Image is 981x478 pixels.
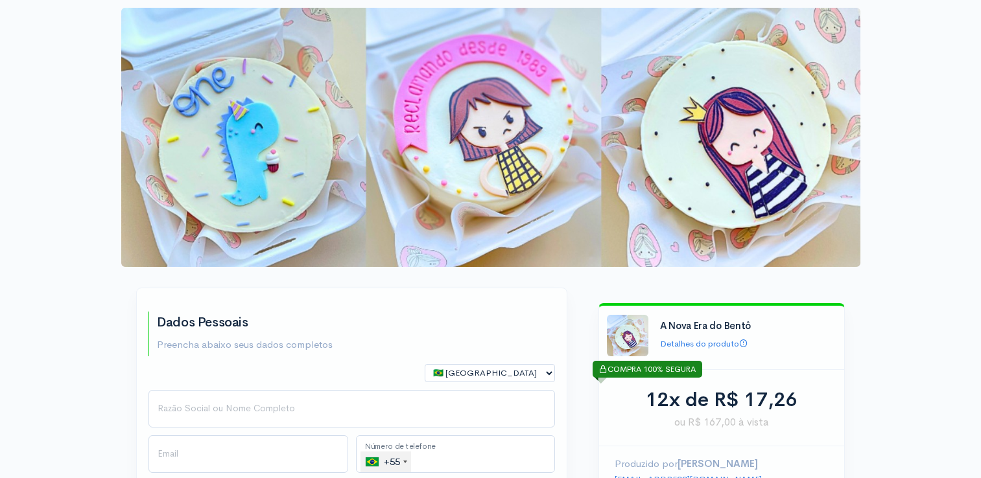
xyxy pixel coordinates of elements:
[148,390,555,427] input: Nome Completo
[360,451,411,472] div: Brazil (Brasil): +55
[157,337,333,352] p: Preencha abaixo seus dados completos
[157,315,333,330] h2: Dados Pessoais
[121,8,860,267] img: ...
[148,435,348,473] input: Email
[366,451,411,472] div: +55
[607,315,648,356] img: %C3%8Dcone%20Creatorsland.jpg
[660,338,748,349] a: Detalhes do produto
[615,457,829,472] p: Produzido por
[615,385,829,415] div: 12x de R$ 17,26
[660,321,833,332] h4: A Nova Era do Bentô
[593,361,702,378] div: COMPRA 100% SEGURA
[615,415,829,430] span: ou R$ 167,00 à vista
[678,457,758,470] strong: [PERSON_NAME]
